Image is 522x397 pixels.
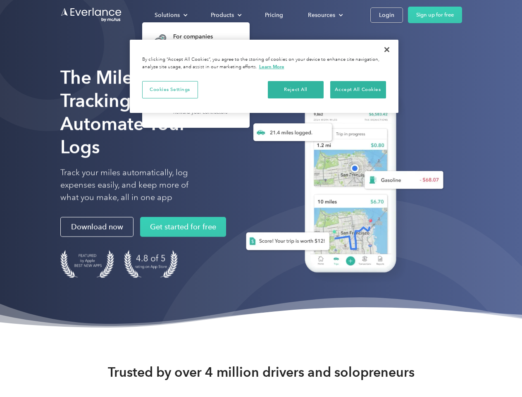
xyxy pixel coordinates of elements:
div: Resources [308,10,335,20]
div: Solutions [155,10,180,20]
a: Get started for free [140,217,226,237]
a: Download now [60,217,133,237]
a: Sign up for free [408,7,462,23]
div: Products [203,8,248,22]
div: Solutions [146,8,194,22]
div: For companies [173,33,239,41]
button: Close [378,41,396,59]
div: Pricing [265,10,283,20]
a: Pricing [257,8,291,22]
p: Track your miles automatically, log expenses easily, and keep more of what you make, all in one app [60,167,208,204]
strong: Trusted by over 4 million drivers and solopreneurs [108,364,415,380]
div: Products [211,10,234,20]
button: Reject All [268,81,324,98]
div: Resources [300,8,350,22]
div: Privacy [130,40,398,113]
img: Everlance, mileage tracker app, expense tracking app [233,79,450,285]
a: More information about your privacy, opens in a new tab [259,64,284,69]
div: By clicking “Accept All Cookies”, you agree to the storing of cookies on your device to enhance s... [142,56,386,71]
a: Go to homepage [60,7,122,23]
img: 4.9 out of 5 stars on the app store [124,250,178,278]
div: Cookie banner [130,40,398,113]
a: For companiesEasy vehicle reimbursements [146,27,243,54]
a: Login [370,7,403,23]
img: Badge for Featured by Apple Best New Apps [60,250,114,278]
nav: Solutions [142,22,250,128]
div: Login [379,10,394,20]
button: Cookies Settings [142,81,198,98]
button: Accept All Cookies [330,81,386,98]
